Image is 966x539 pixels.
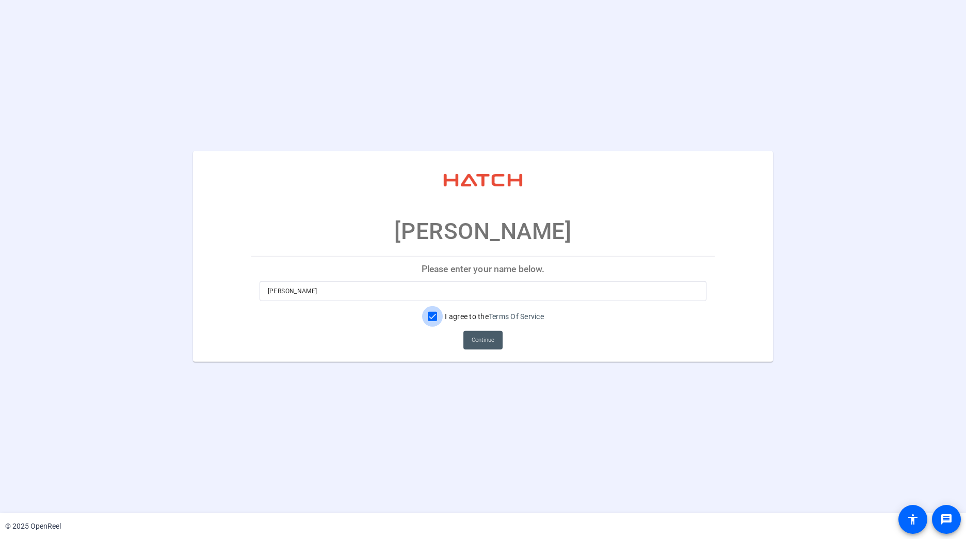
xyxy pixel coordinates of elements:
[268,285,699,297] input: Enter your name
[394,214,571,248] p: [PERSON_NAME]
[5,521,61,532] div: © 2025 OpenReel
[489,312,544,321] a: Terms Of Service
[251,257,715,281] p: Please enter your name below.
[907,513,919,526] mat-icon: accessibility
[443,311,544,322] label: I agree to the
[463,331,503,350] button: Continue
[472,332,494,348] span: Continue
[431,162,535,199] img: company-logo
[940,513,953,526] mat-icon: message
